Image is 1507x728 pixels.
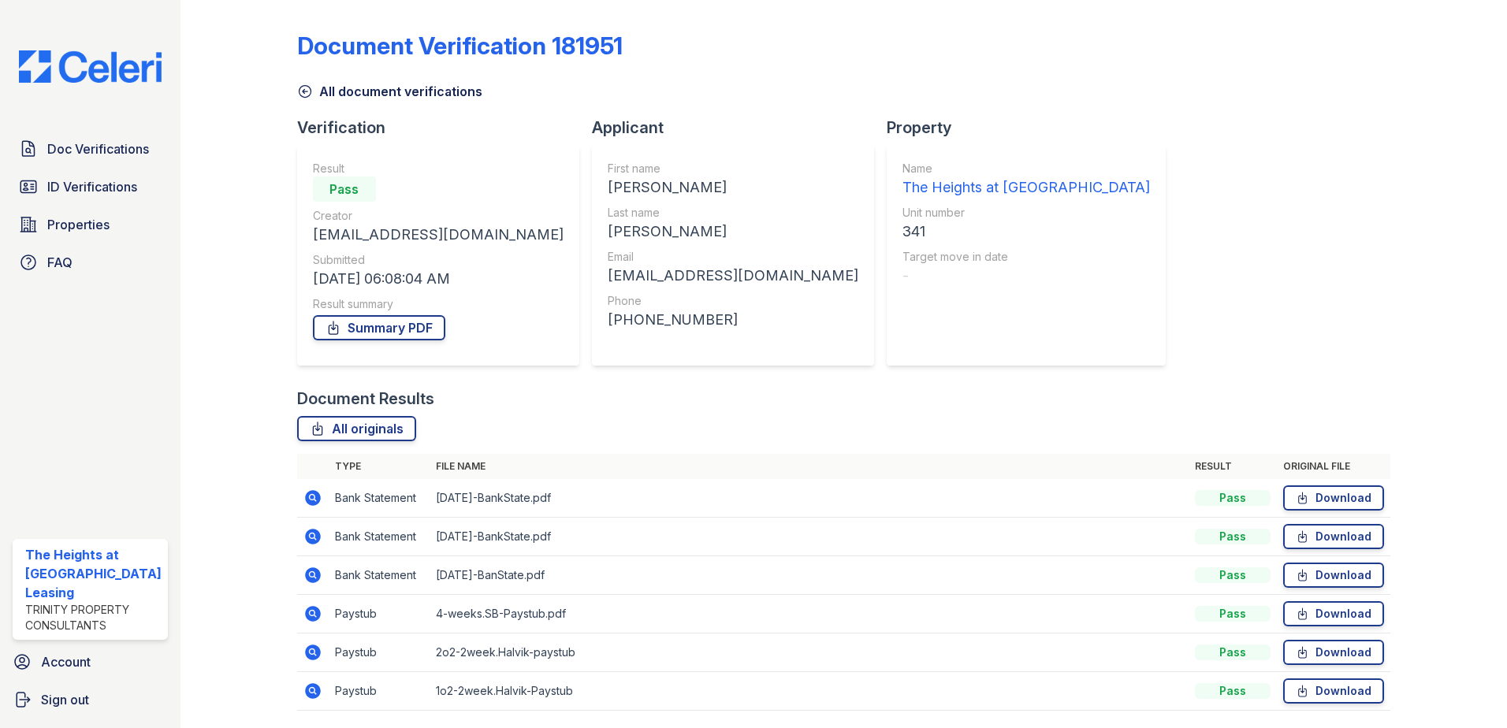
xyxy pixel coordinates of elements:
div: 341 [902,221,1150,243]
div: [EMAIL_ADDRESS][DOMAIN_NAME] [313,224,564,246]
a: All originals [297,416,416,441]
div: Name [902,161,1150,176]
div: Pass [1195,490,1271,506]
div: [PERSON_NAME] [608,176,858,199]
td: Bank Statement [329,518,430,556]
td: 4-weeks.SB-Paystub.pdf [430,595,1189,633]
div: Submitted [313,252,564,268]
td: 1o2-2week.Halvik-Paystub [430,672,1189,711]
a: Name The Heights at [GEOGRAPHIC_DATA] [902,161,1150,199]
th: File name [430,454,1189,479]
a: Doc Verifications [13,133,168,165]
th: Type [329,454,430,479]
span: FAQ [47,253,73,272]
a: Download [1283,678,1384,704]
a: Download [1283,485,1384,511]
div: Result [313,161,564,176]
span: ID Verifications [47,177,137,196]
div: Result summary [313,296,564,312]
div: Unit number [902,205,1150,221]
div: Target move in date [902,249,1150,265]
div: Pass [1195,644,1271,660]
div: - [902,265,1150,287]
td: Bank Statement [329,556,430,595]
div: Pass [1195,606,1271,622]
span: Sign out [41,690,89,709]
div: [PERSON_NAME] [608,221,858,243]
td: 2o2-2week.Halvik-paystub [430,633,1189,672]
div: Pass [1195,529,1271,544]
a: Download [1283,563,1384,588]
a: FAQ [13,247,168,278]
a: Download [1283,640,1384,665]
div: Pass [1195,567,1271,583]
div: First name [608,161,858,176]
div: [PHONE_NUMBER] [608,309,858,331]
div: Verification [297,117,592,139]
div: Phone [608,293,858,309]
div: [DATE] 06:08:04 AM [313,268,564,290]
th: Result [1189,454,1277,479]
td: [DATE]-BankState.pdf [430,479,1189,518]
a: Summary PDF [313,315,445,340]
div: Trinity Property Consultants [25,602,162,633]
a: Download [1283,601,1384,626]
a: Download [1283,524,1384,549]
div: Document Results [297,388,434,410]
div: Document Verification 181951 [297,32,623,60]
a: Properties [13,209,168,240]
div: Last name [608,205,858,221]
td: [DATE]-BanState.pdf [430,556,1189,595]
div: The Heights at [GEOGRAPHIC_DATA] [902,176,1150,199]
span: Account [41,652,91,671]
td: Bank Statement [329,479,430,518]
span: Doc Verifications [47,139,149,158]
a: Sign out [6,684,174,715]
th: Original file [1277,454,1390,479]
a: ID Verifications [13,171,168,202]
div: Pass [1195,683,1271,699]
td: Paystub [329,672,430,711]
td: [DATE]-BankState.pdf [430,518,1189,556]
a: All document verifications [297,82,482,101]
span: Properties [47,215,110,234]
div: Pass [313,176,376,202]
div: [EMAIL_ADDRESS][DOMAIN_NAME] [608,265,858,287]
td: Paystub [329,633,430,672]
div: Property [887,117,1178,139]
div: The Heights at [GEOGRAPHIC_DATA] Leasing [25,545,162,602]
div: Email [608,249,858,265]
div: Applicant [592,117,887,139]
a: Account [6,646,174,678]
td: Paystub [329,595,430,633]
img: CE_Logo_Blue-a8612792a0a2168367f1c8372b55b34899dd931a85d93a1a3d3e32e68fde9ad4.png [6,50,174,83]
div: Creator [313,208,564,224]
